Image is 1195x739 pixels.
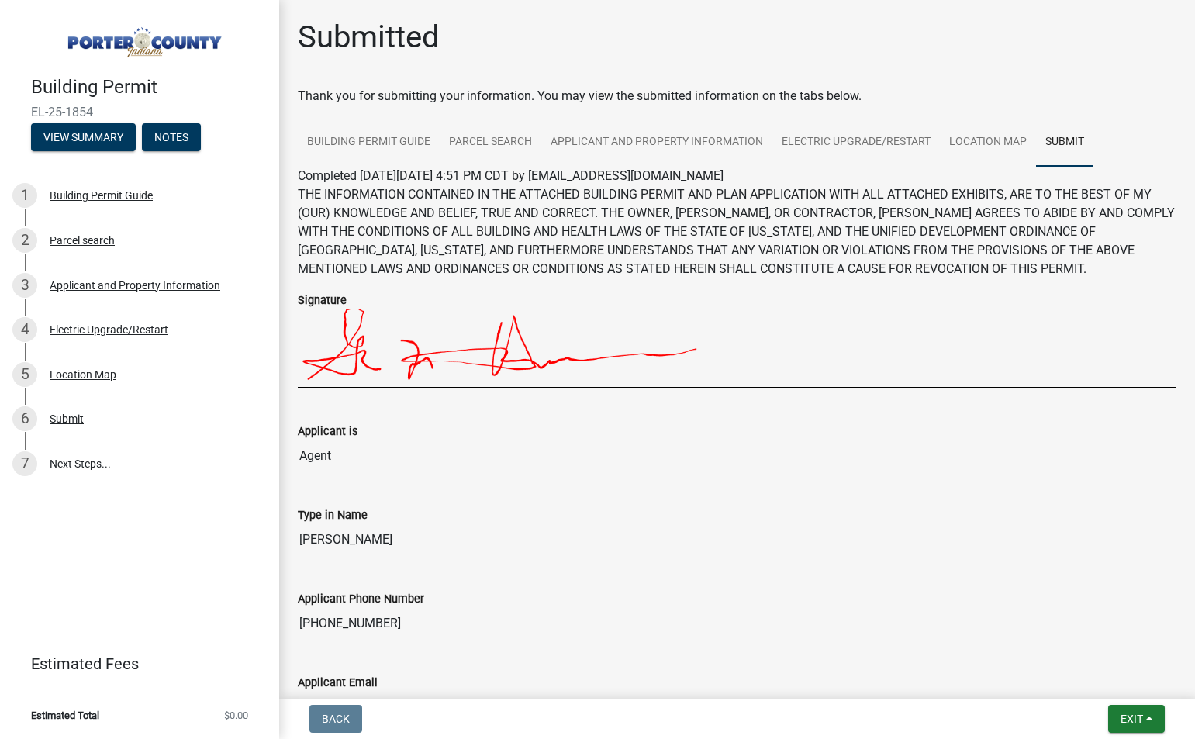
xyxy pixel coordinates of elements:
[50,324,168,335] div: Electric Upgrade/Restart
[1108,705,1165,733] button: Exit
[298,168,724,183] span: Completed [DATE][DATE] 4:51 PM CDT by [EMAIL_ADDRESS][DOMAIN_NAME]
[298,594,424,605] label: Applicant Phone Number
[1121,713,1143,725] span: Exit
[31,132,136,144] wm-modal-confirm: Summary
[298,426,357,437] label: Applicant is
[1036,118,1093,167] a: Submit
[12,228,37,253] div: 2
[298,118,440,167] a: Building Permit Guide
[50,413,84,424] div: Submit
[31,105,248,119] span: EL-25-1854
[142,123,201,151] button: Notes
[541,118,772,167] a: Applicant and Property Information
[12,183,37,208] div: 1
[31,76,267,98] h4: Building Permit
[31,710,99,720] span: Estimated Total
[12,648,254,679] a: Estimated Fees
[298,185,1176,278] p: THE INFORMATION CONTAINED IN THE ATTACHED BUILDING PERMIT AND PLAN APPLICATION WITH ALL ATTACHED ...
[309,705,362,733] button: Back
[298,19,440,56] h1: Submitted
[31,123,136,151] button: View Summary
[772,118,940,167] a: Electric Upgrade/Restart
[142,132,201,144] wm-modal-confirm: Notes
[50,369,116,380] div: Location Map
[12,451,37,476] div: 7
[224,710,248,720] span: $0.00
[298,510,368,521] label: Type in Name
[12,317,37,342] div: 4
[298,309,896,387] img: 0SwEw0AAAAGSURBVAMAbTRuEyOMDgsAAAAASUVORK5CYII=
[50,190,153,201] div: Building Permit Guide
[298,87,1176,105] div: Thank you for submitting your information. You may view the submitted information on the tabs below.
[50,280,220,291] div: Applicant and Property Information
[12,406,37,431] div: 6
[12,273,37,298] div: 3
[940,118,1036,167] a: Location Map
[298,295,347,306] label: Signature
[298,678,378,689] label: Applicant Email
[12,362,37,387] div: 5
[322,713,350,725] span: Back
[31,16,254,60] img: Porter County, Indiana
[50,235,115,246] div: Parcel search
[440,118,541,167] a: Parcel search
